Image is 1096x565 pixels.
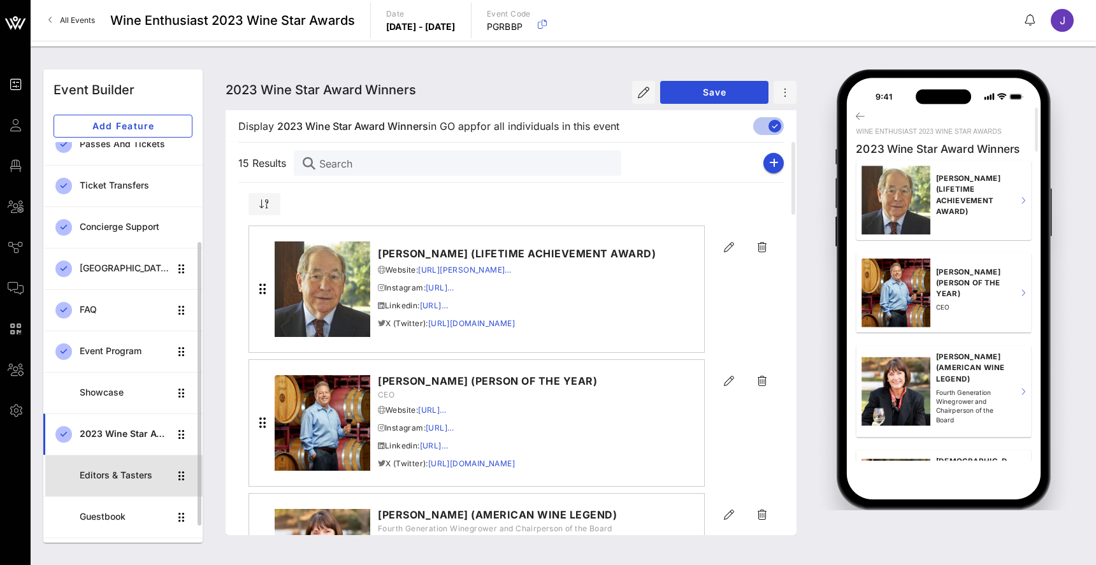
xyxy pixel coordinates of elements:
[43,413,203,455] a: 2023 Wine Star Award Winners
[378,422,597,434] span: Instagram:
[418,405,446,415] a: [URL]…
[487,20,531,33] p: PGRBBP
[64,120,182,131] span: Add Feature
[418,265,512,275] a: [URL][PERSON_NAME]…
[41,10,103,31] a: All Events
[43,206,203,248] a: Concierge Support
[378,246,656,261] span: [PERSON_NAME] (LIFETIME ACHIEVEMENT AWARD)
[110,11,355,30] span: Wine Enthusiast 2023 Wine Star Awards
[80,470,169,481] div: Editors & Tasters
[80,222,192,232] div: Concierge Support
[80,263,169,274] div: [GEOGRAPHIC_DATA] Venue Map
[426,283,454,292] a: [URL]…
[378,440,597,452] span: Linkedin:
[420,301,448,310] a: [URL]…
[43,248,203,289] a: [GEOGRAPHIC_DATA] Venue Map
[670,87,758,97] span: Save
[856,127,1031,136] div: Wine Enthusiast 2023 Wine Star Awards
[80,387,169,398] div: Showcase
[238,118,619,134] span: Display in GO app
[43,455,203,496] a: Editors & Tasters
[378,522,617,535] span: Fourth Generation Winegrower and Chairperson of the Board
[378,507,617,522] span: [PERSON_NAME] (AMERICAN WINE LEGEND)
[1060,14,1065,27] span: J
[43,124,203,165] a: Passes and Tickets
[43,165,203,206] a: Ticket Transfers
[60,15,95,25] span: All Events
[378,264,656,276] span: Website:
[80,139,192,150] div: Passes and Tickets
[428,318,515,328] a: [URL][DOMAIN_NAME]
[238,155,294,171] span: 15 Results
[80,511,169,522] div: Guestbook
[936,303,1009,311] p: CEO
[378,373,597,389] span: [PERSON_NAME] (PERSON OF THE YEAR)
[856,141,1031,156] div: 2023 Wine Star Award Winners
[660,81,768,104] button: Save
[54,115,192,138] button: Add Feature
[428,459,515,468] a: [URL][DOMAIN_NAME]
[420,441,448,450] a: [URL]…
[936,351,1009,384] p: [PERSON_NAME] (AMERICAN WINE LEGEND)
[378,317,656,330] span: X (Twitter):
[378,389,597,401] span: CEO
[378,457,597,470] span: X (Twitter):
[378,404,597,417] span: Website:
[487,8,531,20] p: Event Code
[477,118,619,134] span: for all individuals in this event
[386,8,456,20] p: Date
[277,118,428,134] span: 2023 Wine Star Award Winners
[43,331,203,372] a: Event Program
[80,180,192,191] div: Ticket Transfers
[936,455,1009,510] p: [DEMOGRAPHIC_DATA][PERSON_NAME] (WINE EXECUTIVE OF THE YEAR)
[43,496,203,538] a: Guestbook
[80,304,169,315] div: FAQ
[386,20,456,33] p: [DATE] - [DATE]
[936,266,1009,299] p: [PERSON_NAME] (PERSON OF THE YEAR)
[226,82,416,97] span: 2023 Wine Star Award Winners
[54,80,134,99] div: Event Builder
[378,299,656,312] span: Linkedin:
[43,289,203,331] a: FAQ
[1051,9,1074,32] div: J
[936,387,1009,424] p: Fourth Generation Winegrower and Chairperson of the Board
[80,346,169,357] div: Event Program
[43,372,203,413] a: Showcase
[378,282,656,294] span: Instagram:
[936,173,1009,217] p: [PERSON_NAME] (LIFETIME ACHIEVEMENT AWARD)
[80,429,169,440] div: 2023 Wine Star Award Winners
[426,423,454,433] a: [URL]…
